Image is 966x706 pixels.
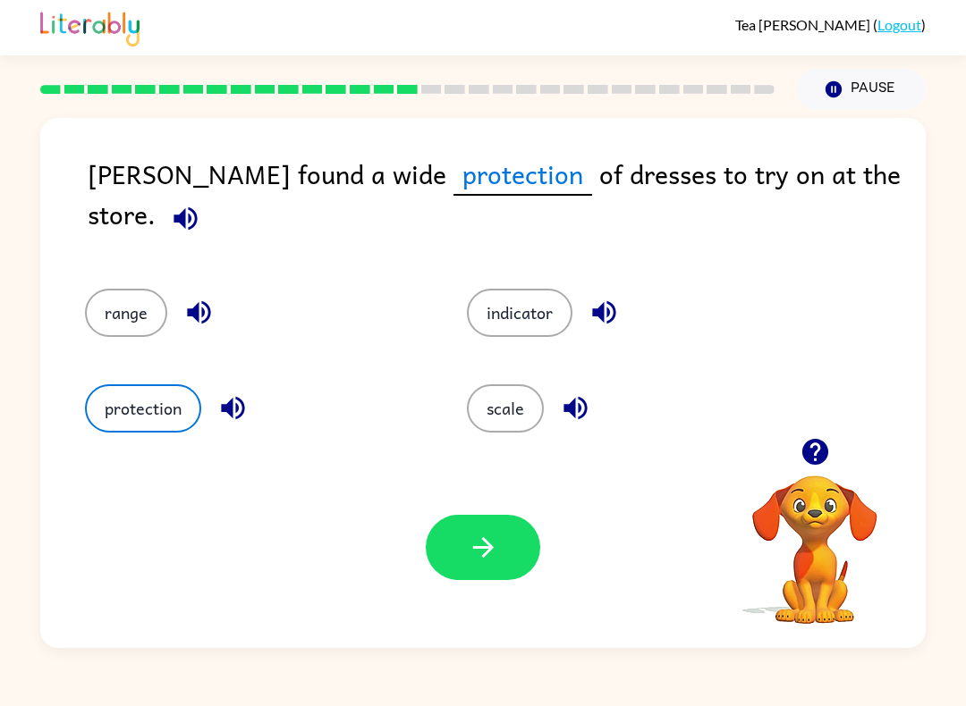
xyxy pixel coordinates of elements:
[467,289,572,337] button: indicator
[735,16,926,33] div: ( )
[88,154,926,253] div: [PERSON_NAME] found a wide of dresses to try on at the store.
[735,16,873,33] span: Tea [PERSON_NAME]
[877,16,921,33] a: Logout
[40,7,140,46] img: Literably
[796,69,926,110] button: Pause
[467,384,544,433] button: scale
[85,384,201,433] button: protection
[453,154,592,196] span: protection
[725,448,904,626] video: Your browser must support playing .mp4 files to use Literably. Please try using another browser.
[85,289,167,337] button: range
